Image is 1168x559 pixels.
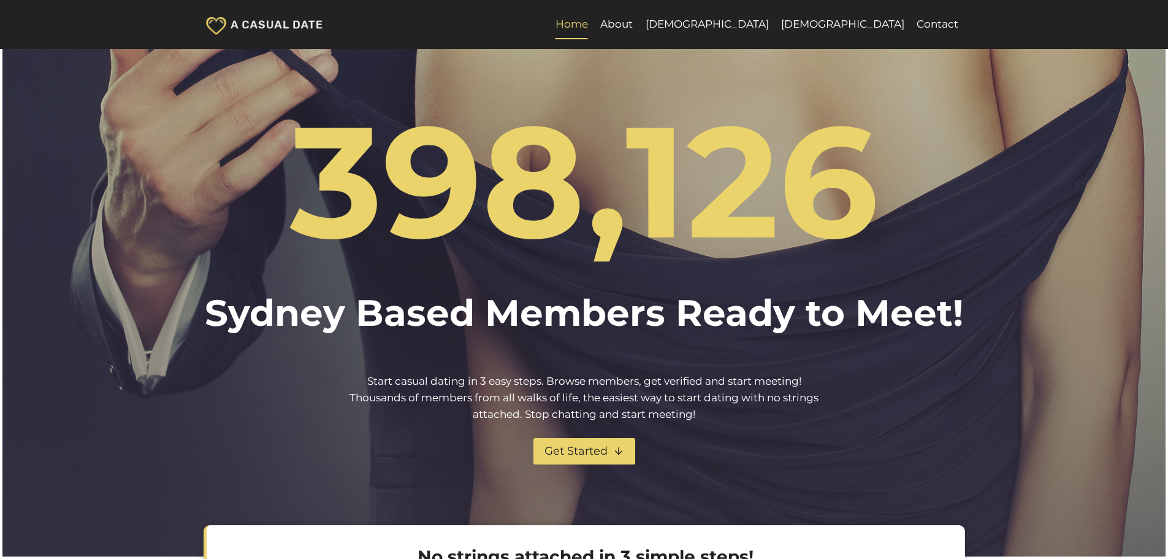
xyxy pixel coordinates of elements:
[775,10,910,39] a: [DEMOGRAPHIC_DATA]
[549,10,594,39] a: Home
[910,10,964,39] a: Contact
[204,64,965,299] h1: 398,126
[204,13,326,36] img: A Casual Date
[204,285,965,340] h2: Sydney Based Members Ready to Meet!
[339,373,830,423] p: Start casual dating in 3 easy steps. Browse members, get verified and start meeting! Thousands of...
[533,438,635,465] a: Get Started
[549,10,965,39] nav: Primary Navigation
[639,10,774,39] a: [DEMOGRAPHIC_DATA]
[544,442,608,460] span: Get Started
[594,10,639,39] a: About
